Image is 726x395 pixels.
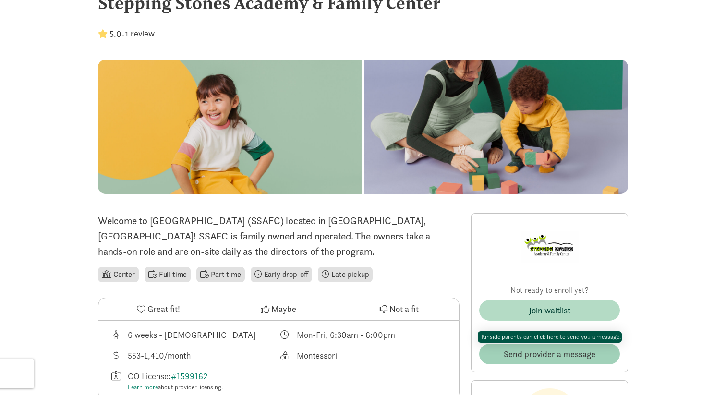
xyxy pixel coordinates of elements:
div: Age range for children that this provider cares for [110,328,279,341]
button: Not a fit [339,298,459,320]
span: Send provider a message [504,347,595,360]
div: 6 weeks - [DEMOGRAPHIC_DATA] [128,328,256,341]
div: This provider's education philosophy [279,349,448,362]
span: Great fit! [147,302,180,315]
button: Send provider a message [479,344,620,364]
div: Average tuition for this program [110,349,279,362]
div: Class schedule [279,328,448,341]
p: Not ready to enroll yet? [479,285,620,296]
button: Great fit! [98,298,218,320]
div: Mon-Fri, 6:30am - 6:00pm [297,328,395,341]
button: 1 review [125,27,155,40]
span: Maybe [271,302,296,315]
li: Full time [145,267,191,282]
p: Welcome to [GEOGRAPHIC_DATA] (SSAFC) located in [GEOGRAPHIC_DATA], [GEOGRAPHIC_DATA]! SSAFC is fa... [98,213,460,259]
div: Kinside parents can click here to send you a message. [482,332,618,342]
div: Montessori [297,349,337,362]
li: Part time [196,267,244,282]
div: CO License: [128,370,223,392]
span: Not a fit [389,302,419,315]
li: Early drop-off [251,267,313,282]
a: #1599162 [171,371,207,382]
li: Late pickup [318,267,373,282]
div: 553-1,410/month [128,349,191,362]
div: License number [110,370,279,392]
button: Join waitlist [479,300,620,321]
div: Join waitlist [529,304,570,317]
strong: 5.0 [109,28,121,39]
p: Want to ask a question? [479,328,620,340]
img: Provider logo [521,221,579,273]
li: Center [98,267,139,282]
div: - [98,27,155,40]
a: Learn more [128,383,158,391]
button: Maybe [218,298,339,320]
div: about provider licensing. [128,383,223,392]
